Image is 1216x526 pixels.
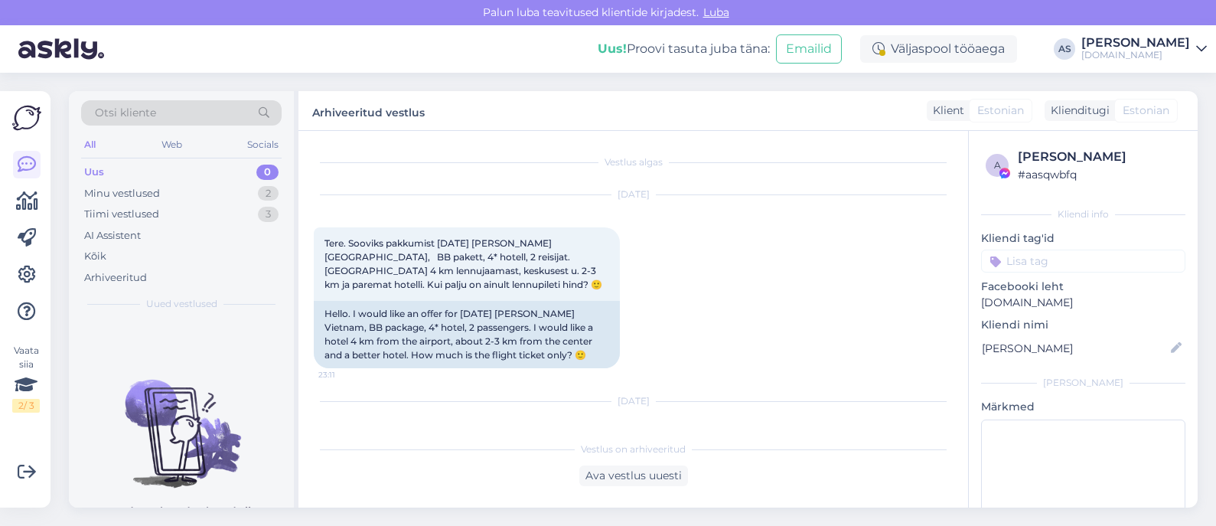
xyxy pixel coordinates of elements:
div: AI Assistent [84,228,141,243]
div: Uus [84,165,104,180]
span: Vestlus on arhiveeritud [581,443,686,456]
span: Estonian [1123,103,1169,119]
div: Arhiveeritud [84,270,147,286]
span: Otsi kliente [95,105,156,121]
div: Kliendi info [981,207,1185,221]
span: Tere. Sooviks pakkumist [DATE] [PERSON_NAME] [GEOGRAPHIC_DATA], BB pakett, 4* hotell, 2 reisijat.... [324,237,602,290]
div: All [81,135,99,155]
b: Uus! [598,41,627,56]
div: AS [1054,38,1075,60]
div: [PERSON_NAME] [1081,37,1190,49]
span: a [994,159,1001,171]
p: Facebooki leht [981,279,1185,295]
span: Uued vestlused [146,297,217,311]
div: Vestlus algas [314,155,953,169]
div: 2 / 3 [12,399,40,413]
div: Tiimi vestlused [84,207,159,222]
div: Vaata siia [12,344,40,413]
img: No chats [69,352,294,490]
div: Socials [244,135,282,155]
div: Klienditugi [1045,103,1110,119]
button: Emailid [776,34,842,64]
div: Hello. I would like an offer for [DATE] [PERSON_NAME] Vietnam, BB package, 4* hotel, 2 passengers... [314,301,620,368]
p: Uued vestlused tulevad siia. [103,504,260,520]
div: 2 [258,186,279,201]
div: # aasqwbfq [1018,166,1181,183]
span: Estonian [977,103,1024,119]
p: Kliendi nimi [981,317,1185,333]
div: 3 [258,207,279,222]
div: Ava vestlus uuesti [579,466,688,486]
div: Proovi tasuta juba täna: [598,40,770,58]
p: [DOMAIN_NAME] [981,295,1185,311]
label: Arhiveeritud vestlus [312,100,425,121]
span: Luba [699,5,734,19]
input: Lisa tag [981,250,1185,273]
div: Web [158,135,185,155]
div: [DOMAIN_NAME] [1081,49,1190,61]
a: [PERSON_NAME][DOMAIN_NAME] [1081,37,1207,61]
p: Kliendi tag'id [981,230,1185,247]
img: Askly Logo [12,103,41,132]
div: Minu vestlused [84,186,160,201]
p: Märkmed [981,399,1185,415]
div: Väljaspool tööaega [860,35,1017,63]
span: 23:11 [318,369,376,381]
div: 0 [256,165,279,180]
div: [DATE] [314,394,953,408]
div: [PERSON_NAME] [1018,148,1181,166]
input: Lisa nimi [982,340,1168,357]
div: [PERSON_NAME] [981,376,1185,390]
div: Klient [927,103,964,119]
div: Kõik [84,249,106,264]
div: [DATE] [314,188,953,201]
